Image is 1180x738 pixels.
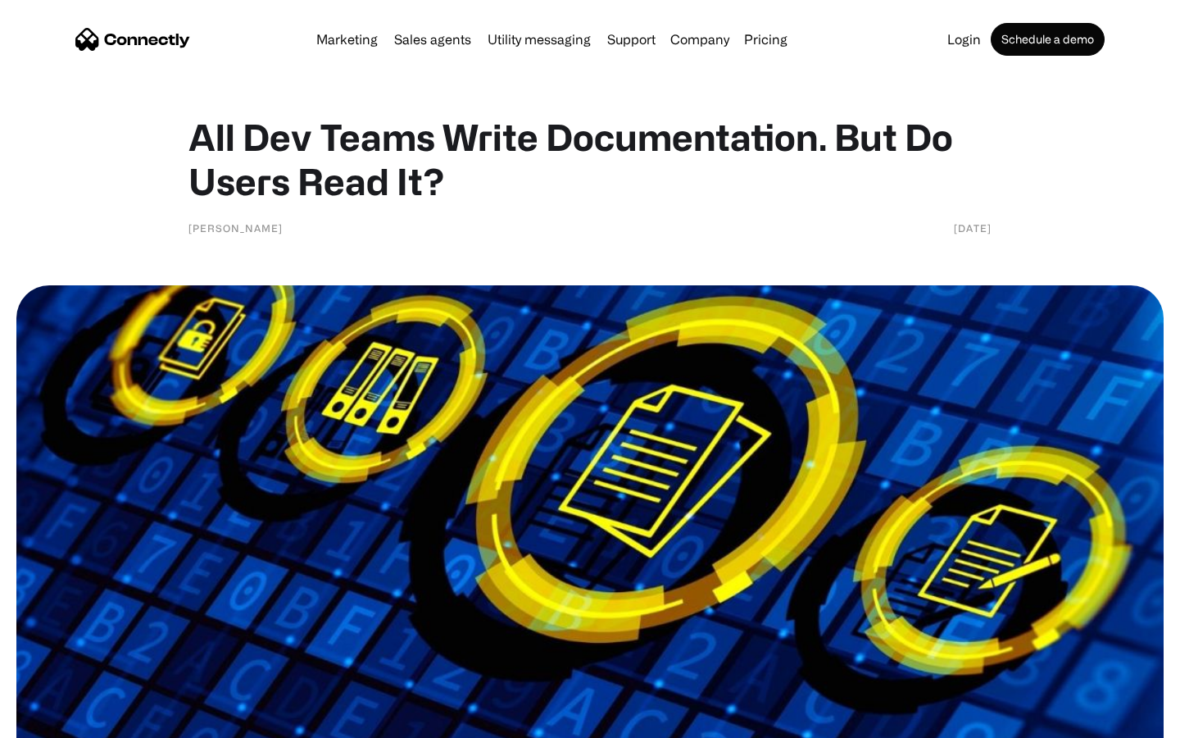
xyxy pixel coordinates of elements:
[670,28,729,51] div: Company
[16,709,98,732] aside: Language selected: English
[737,33,794,46] a: Pricing
[188,115,992,203] h1: All Dev Teams Write Documentation. But Do Users Read It?
[388,33,478,46] a: Sales agents
[188,220,283,236] div: [PERSON_NAME]
[481,33,597,46] a: Utility messaging
[601,33,662,46] a: Support
[954,220,992,236] div: [DATE]
[310,33,384,46] a: Marketing
[941,33,987,46] a: Login
[991,23,1105,56] a: Schedule a demo
[33,709,98,732] ul: Language list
